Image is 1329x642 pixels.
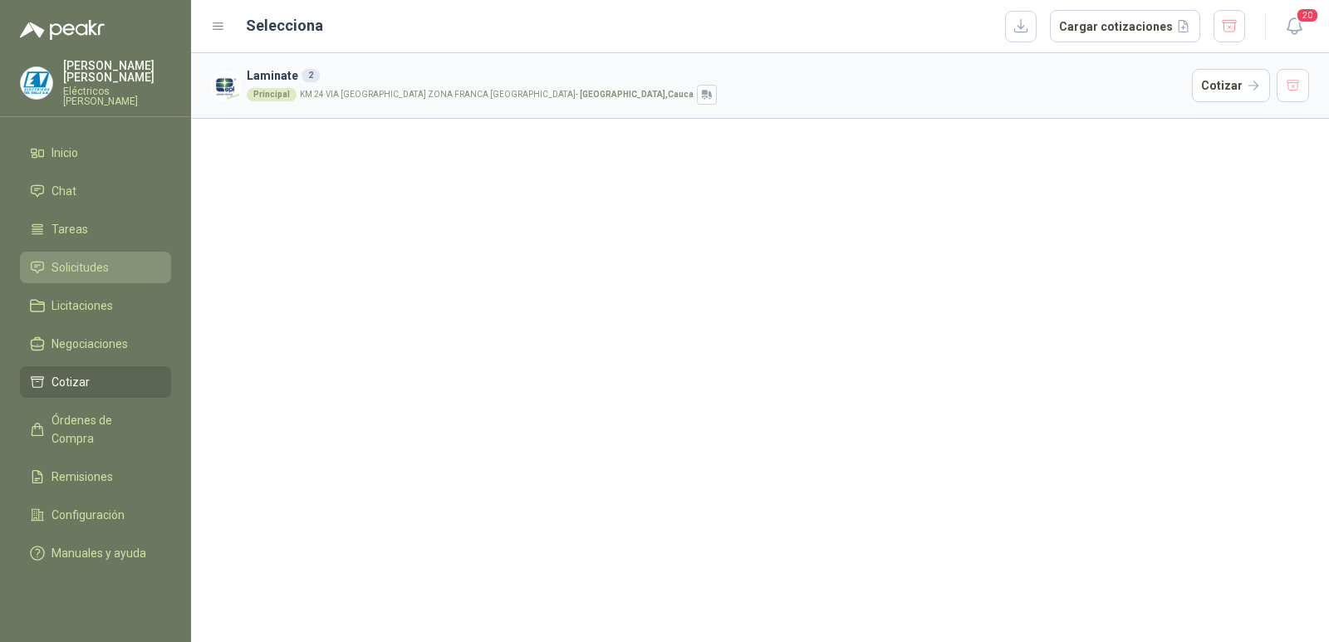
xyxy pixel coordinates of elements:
button: Cotizar [1192,69,1270,102]
span: Tareas [51,220,88,238]
a: Órdenes de Compra [20,404,171,454]
span: Cotizar [51,373,90,391]
div: 2 [302,69,320,82]
span: Licitaciones [51,296,113,315]
button: 20 [1279,12,1309,42]
a: Solicitudes [20,252,171,283]
img: Company Logo [21,67,52,99]
span: Negociaciones [51,335,128,353]
span: Inicio [51,144,78,162]
a: Licitaciones [20,290,171,321]
a: Cotizar [20,366,171,398]
a: Tareas [20,213,171,245]
a: Configuración [20,499,171,531]
img: Company Logo [211,71,240,100]
div: Principal [247,88,297,101]
span: Manuales y ayuda [51,544,146,562]
p: Eléctricos [PERSON_NAME] [63,86,171,106]
a: Remisiones [20,461,171,493]
p: KM 24 VIA [GEOGRAPHIC_DATA] ZONA FRANCA [GEOGRAPHIC_DATA] - [300,91,694,99]
span: 20 [1296,7,1319,23]
h2: Selecciona [246,14,323,37]
img: Logo peakr [20,20,105,40]
p: [PERSON_NAME] [PERSON_NAME] [63,60,171,83]
span: Solicitudes [51,258,109,277]
span: Configuración [51,506,125,524]
a: Chat [20,175,171,207]
span: Chat [51,182,76,200]
a: Inicio [20,137,171,169]
button: Cargar cotizaciones [1050,10,1200,43]
h3: Laminate [247,66,1185,85]
span: Remisiones [51,468,113,486]
a: Manuales y ayuda [20,537,171,569]
strong: [GEOGRAPHIC_DATA] , Cauca [580,90,694,99]
a: Negociaciones [20,328,171,360]
span: Órdenes de Compra [51,411,155,448]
